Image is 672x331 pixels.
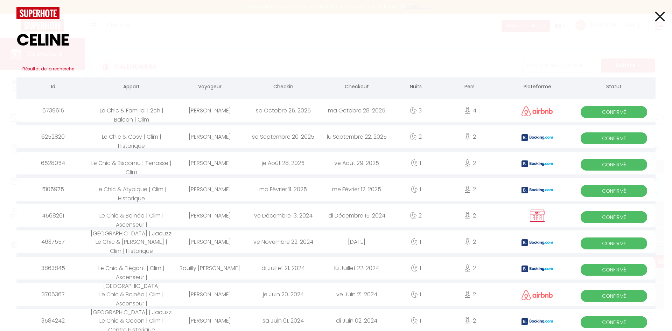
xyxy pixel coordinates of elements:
div: 1 [393,257,438,280]
img: booking2.png [521,187,553,193]
div: ve Juin 21. 2024 [320,283,393,306]
div: [PERSON_NAME] [173,204,246,227]
div: lu Septembre 22. 2025 [320,125,393,148]
img: airbnb2.png [521,290,553,300]
div: Le Chic & Balnéo | Clim | Ascenseur | [GEOGRAPHIC_DATA] | Jacuzzi [90,204,173,227]
span: Confirmé [581,237,647,249]
div: 5105975 [16,178,90,201]
div: 6739615 [16,99,90,122]
div: 6528054 [16,152,90,174]
div: di Décembre 15. 2024 [320,204,393,227]
div: 2 [438,257,502,280]
div: 2 [393,204,438,227]
img: booking2.png [521,239,553,246]
th: Id [16,77,90,97]
div: lu Juillet 22. 2024 [320,257,393,280]
th: Checkin [246,77,320,97]
div: ma Février 11. 2025 [246,178,320,201]
div: 2 [438,178,502,201]
span: Confirmé [581,290,647,302]
span: Confirmé [581,106,647,118]
div: Le Chic & Balnéo | Clim | Ascenseur | [GEOGRAPHIC_DATA] | Jacuzzi [90,283,173,306]
img: booking2.png [521,266,553,272]
div: Le Chic & Atypique | Clim | Historique [90,178,173,201]
div: di Juillet 21. 2024 [246,257,320,280]
div: 2 [438,204,502,227]
div: [PERSON_NAME] [173,125,246,148]
img: rent.png [528,209,546,222]
div: Le Chic & Biscornu | Terrasse | Clim [90,152,173,174]
div: 4 [438,99,502,122]
div: 4568261 [16,204,90,227]
div: [PERSON_NAME] [173,283,246,306]
div: Rouilly [PERSON_NAME] [173,257,246,280]
div: Le Chic & Elégant | Clim | Ascenseur | [GEOGRAPHIC_DATA] [90,257,173,280]
h3: Résultat de la recherche [16,61,656,77]
div: 3 [393,99,438,122]
span: Confirmé [581,316,647,328]
div: Le Chic & Cosy | Clim | Historique [90,125,173,148]
div: je Juin 20. 2024 [246,283,320,306]
div: sa Octobre 25. 2025 [246,99,320,122]
th: Pers. [438,77,502,97]
div: ve Août 29. 2025 [320,152,393,174]
img: booking2.png [521,318,553,325]
span: Confirmé [581,159,647,171]
div: [PERSON_NAME] [173,152,246,174]
div: 4637557 [16,230,90,253]
th: Plateforme [502,77,573,97]
div: 1 [393,152,438,174]
div: sa Septembre 20. 2025 [246,125,320,148]
div: 1 [393,230,438,253]
div: 2 [438,152,502,174]
div: Le Chic & [PERSON_NAME] | Clim | Historique [90,230,173,253]
span: Confirmé [581,211,647,223]
div: 1 [393,178,438,201]
div: 3706367 [16,283,90,306]
div: 2 [438,125,502,148]
div: ve Décembre 13. 2024 [246,204,320,227]
div: [DATE] [320,230,393,253]
div: [PERSON_NAME] [173,178,246,201]
th: Voyageur [173,77,246,97]
input: Tapez pour rechercher... [16,19,656,61]
div: [PERSON_NAME] [173,99,246,122]
th: Checkout [320,77,393,97]
div: 2 [393,125,438,148]
img: booking2.png [521,160,553,167]
div: 3863845 [16,257,90,280]
img: logo [16,7,59,19]
div: 6252820 [16,125,90,148]
div: Le Chic & Familial | 2ch | Balcon | Clim [90,99,173,122]
div: ma Octobre 28. 2025 [320,99,393,122]
div: me Février 12. 2025 [320,178,393,201]
span: Confirmé [581,185,647,197]
img: booking2.png [521,134,553,141]
div: [PERSON_NAME] [173,230,246,253]
th: Statut [573,77,656,97]
div: 2 [438,230,502,253]
th: Nuits [393,77,438,97]
div: je Août 28. 2025 [246,152,320,174]
span: Confirmé [581,264,647,276]
div: 1 [393,283,438,306]
th: Appart [90,77,173,97]
span: Confirmé [581,132,647,144]
div: ve Novembre 22. 2024 [246,230,320,253]
div: 2 [438,283,502,306]
img: airbnb2.png [521,106,553,116]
